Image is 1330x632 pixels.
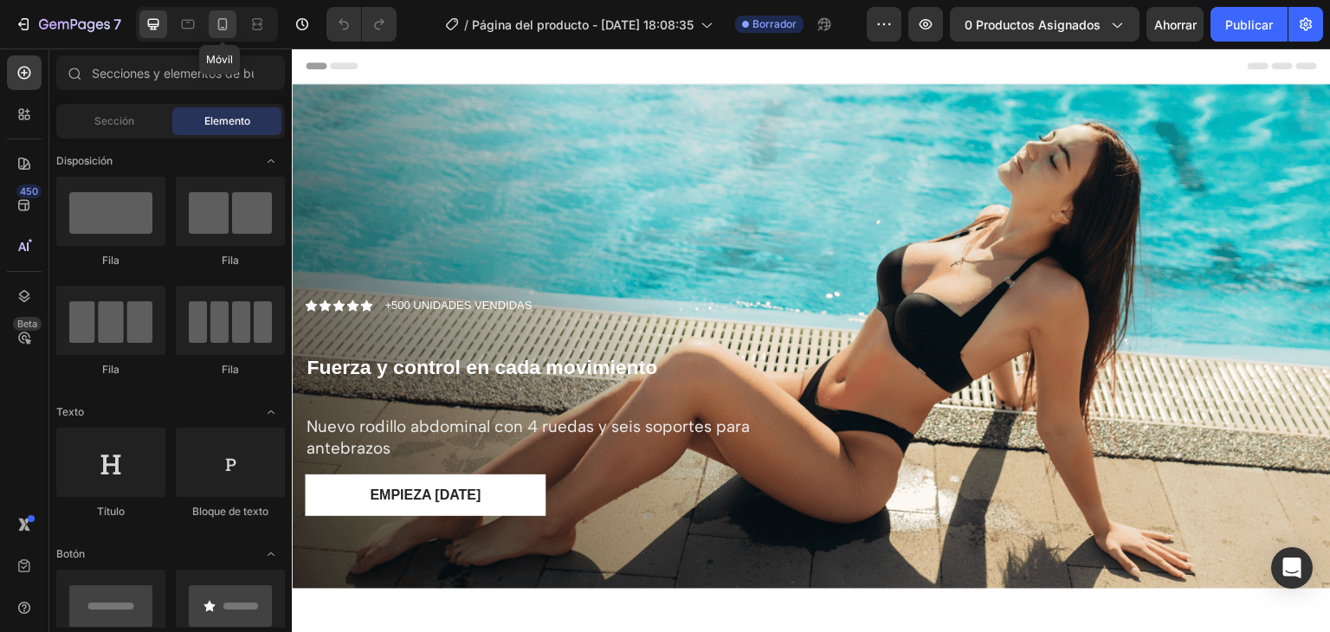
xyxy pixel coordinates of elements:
[292,48,1330,632] iframe: Área de diseño
[7,7,129,42] button: 7
[56,405,84,418] font: Texto
[102,254,119,267] font: Fila
[20,185,38,197] font: 450
[192,505,268,518] font: Bloque de texto
[222,363,239,376] font: Fila
[1211,7,1288,42] button: Publicar
[56,154,113,167] font: Disposición
[1225,17,1273,32] font: Publicar
[257,540,285,568] span: Abrir palanca
[257,147,285,175] span: Abrir palanca
[1271,547,1313,589] div: Abrir Intercom Messenger
[94,114,134,127] font: Sección
[56,55,285,90] input: Secciones y elementos de búsqueda
[56,547,85,560] font: Botón
[1146,7,1204,42] button: Ahorrar
[965,17,1101,32] font: 0 productos asignados
[17,318,37,330] font: Beta
[222,254,239,267] font: Fila
[257,398,285,426] span: Abrir palanca
[102,363,119,376] font: Fila
[752,17,797,30] font: Borrador
[1154,17,1197,32] font: Ahorrar
[464,17,468,32] font: /
[113,16,121,33] font: 7
[97,505,125,518] font: Título
[950,7,1140,42] button: 0 productos asignados
[472,17,694,32] font: Página del producto - [DATE] 18:08:35
[204,114,250,127] font: Elemento
[326,7,397,42] div: Deshacer/Rehacer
